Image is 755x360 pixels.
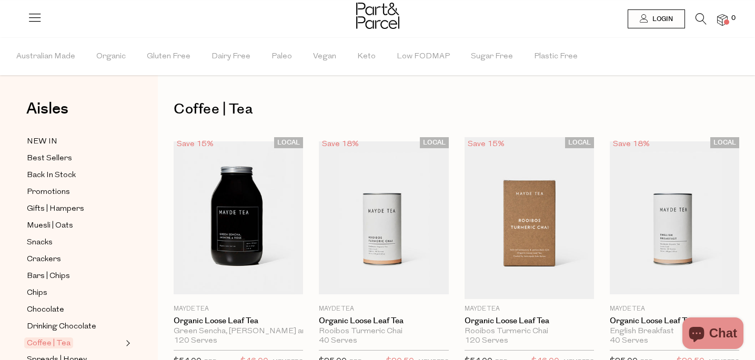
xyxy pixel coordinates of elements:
span: Gluten Free [147,38,190,75]
span: Chocolate [27,304,64,316]
span: NEW IN [27,136,57,148]
div: Green Sencha, [PERSON_NAME] and [PERSON_NAME] [174,327,303,336]
span: Gifts | Hampers [27,203,84,215]
p: Mayde Tea [610,304,739,314]
span: LOCAL [710,137,739,148]
span: Australian Made [16,38,75,75]
a: Crackers [27,253,123,266]
a: NEW IN [27,135,123,148]
span: Dairy Free [212,38,250,75]
span: 120 Serves [174,336,217,346]
div: Save 15% [174,137,217,151]
div: Rooibos Turmeric Chai [319,327,448,336]
span: Keto [357,38,376,75]
span: Bars | Chips [27,270,70,283]
p: Mayde Tea [319,304,448,314]
span: LOCAL [420,137,449,148]
span: LOCAL [565,137,594,148]
span: Promotions [27,186,70,199]
span: Snacks [27,236,53,249]
a: Back In Stock [27,169,123,182]
img: Organic Loose Leaf Tea [610,141,739,294]
span: Chips [27,287,47,300]
h1: Coffee | Tea [174,97,739,121]
span: 40 Serves [319,336,357,346]
span: Organic [96,38,126,75]
span: Vegan [313,38,336,75]
a: Chocolate [27,303,123,316]
a: 0 [717,14,728,25]
a: Chips [27,286,123,300]
span: 120 Serves [465,336,508,346]
a: Snacks [27,236,123,249]
span: LOCAL [274,137,303,148]
span: Drinking Chocolate [27,321,96,333]
a: Login [628,9,685,28]
span: Back In Stock [27,169,76,182]
span: Muesli | Oats [27,220,73,232]
p: Mayde Tea [465,304,594,314]
a: Muesli | Oats [27,219,123,232]
span: Coffee | Tea [24,337,73,348]
a: Aisles [26,101,68,127]
img: Organic Loose Leaf Tea [465,137,594,299]
a: Organic Loose Leaf Tea [465,316,594,326]
a: Bars | Chips [27,270,123,283]
img: Part&Parcel [356,3,399,29]
div: Save 15% [465,137,508,151]
span: Low FODMAP [397,38,450,75]
div: Save 18% [610,137,653,151]
a: Organic Loose Leaf Tea [610,316,739,326]
span: Aisles [26,97,68,120]
a: Organic Loose Leaf Tea [174,316,303,326]
button: Expand/Collapse Coffee | Tea [123,337,130,349]
span: Crackers [27,253,61,266]
a: Gifts | Hampers [27,202,123,215]
a: Organic Loose Leaf Tea [319,316,448,326]
span: 0 [729,14,738,23]
a: Promotions [27,186,123,199]
span: 40 Serves [610,336,648,346]
a: Best Sellers [27,152,123,165]
div: Save 18% [319,137,362,151]
span: Login [650,15,673,24]
inbox-online-store-chat: Shopify online store chat [679,317,747,352]
img: Organic Loose Leaf Tea [319,141,448,294]
span: Plastic Free [534,38,578,75]
div: English Breakfast [610,327,739,336]
span: Paleo [271,38,292,75]
p: Mayde Tea [174,304,303,314]
a: Drinking Chocolate [27,320,123,333]
a: Coffee | Tea [27,337,123,349]
img: Organic Loose Leaf Tea [174,141,303,294]
div: Rooibos Turmeric Chai [465,327,594,336]
span: Sugar Free [471,38,513,75]
span: Best Sellers [27,152,72,165]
